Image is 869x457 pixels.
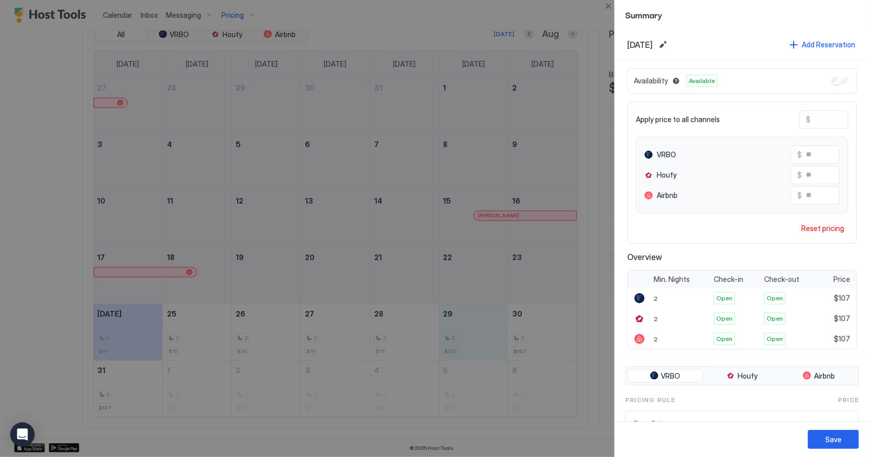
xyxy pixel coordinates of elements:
button: Edit date range [657,39,669,51]
div: Add Reservation [802,39,855,50]
span: $ [797,170,802,180]
span: 2 [654,295,658,302]
span: Price [838,395,859,405]
span: Open [767,334,783,344]
span: Open [767,294,783,303]
span: VRBO [657,150,676,159]
button: VRBO [628,369,703,383]
span: 2 [654,315,658,323]
span: $107 [834,334,850,344]
span: Open [716,314,733,323]
div: tab-group [625,366,859,386]
span: Min. Nights [654,275,690,284]
span: $107 [834,314,850,323]
span: Apply price to all channels [636,115,720,124]
span: Price [833,275,850,284]
div: Open Intercom Messenger [10,422,35,447]
span: Airbnb [814,372,835,381]
button: Save [808,430,859,449]
button: Reset pricing [797,221,848,235]
span: Open [716,294,733,303]
span: $107 [834,294,850,303]
span: Houfy [657,170,677,180]
span: Check-out [764,275,799,284]
span: Availability [634,76,668,85]
button: Houfy [705,369,779,383]
span: $ [797,191,802,200]
span: Open [716,334,733,344]
span: Pricing Rule [625,395,675,405]
span: [DATE] [627,40,653,50]
span: Summary [625,8,859,21]
div: Reset pricing [801,223,844,234]
span: Houfy [738,372,758,381]
span: Airbnb [657,191,678,200]
button: Airbnb [781,369,856,383]
span: 2 [654,335,658,343]
button: Blocked dates override all pricing rules and remain unavailable until manually unblocked [670,75,682,87]
span: VRBO [661,372,681,381]
span: Available [689,76,715,85]
span: $ [806,115,810,124]
span: Check-in [714,275,743,284]
span: Base Price [634,419,832,429]
span: Open [767,314,783,323]
button: Add Reservation [788,38,857,51]
div: Save [825,434,842,445]
span: Overview [627,252,857,262]
span: $ [797,150,802,159]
